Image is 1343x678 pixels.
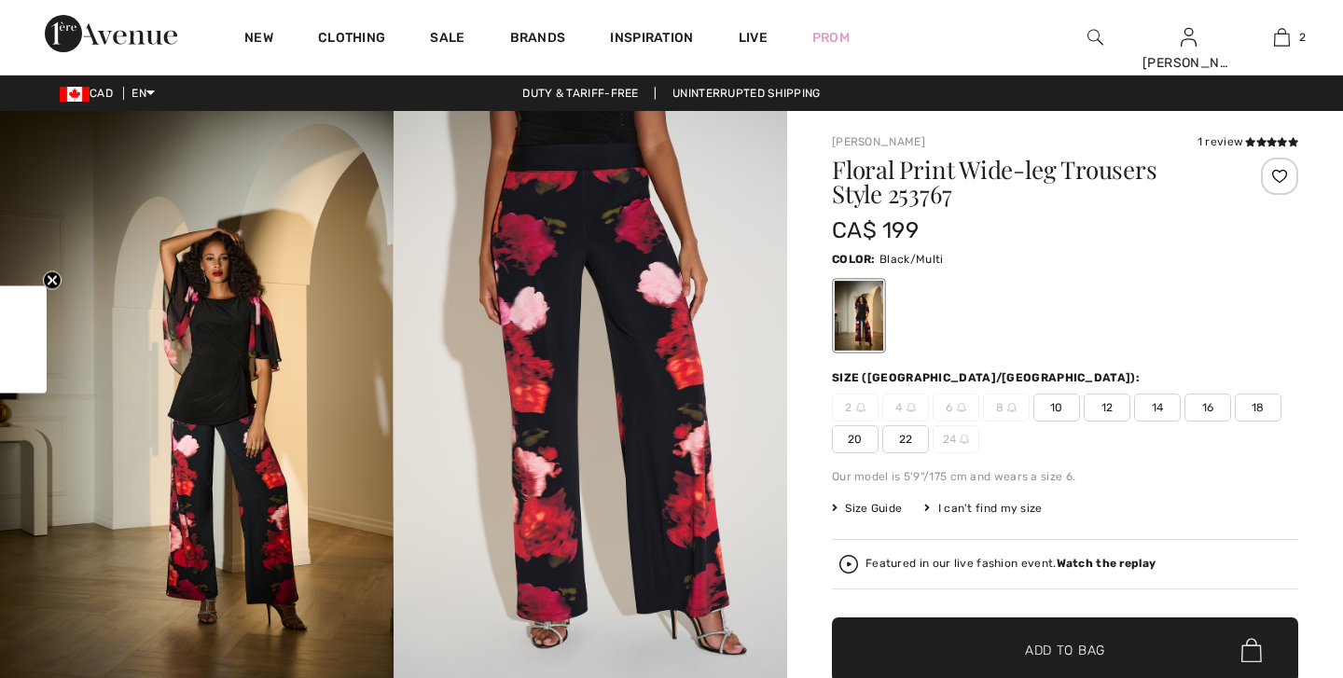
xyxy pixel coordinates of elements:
h1: Floral Print Wide-leg Trousers Style 253767 [832,158,1221,206]
span: 10 [1033,394,1080,422]
a: Prom [812,28,850,48]
img: ring-m.svg [856,403,865,412]
span: 24 [933,425,979,453]
span: 8 [983,394,1030,422]
img: My Info [1181,26,1197,48]
span: 12 [1084,394,1130,422]
span: Inspiration [610,30,693,49]
a: 2 [1236,26,1327,48]
a: Live [739,28,768,48]
img: search the website [1087,26,1103,48]
img: Canadian Dollar [60,87,90,102]
div: Our model is 5'9"/175 cm and wears a size 6. [832,468,1298,485]
span: 6 [933,394,979,422]
a: [PERSON_NAME] [832,135,925,148]
span: Size Guide [832,500,902,517]
img: ring-m.svg [960,435,969,444]
span: 14 [1134,394,1181,422]
span: 4 [882,394,929,422]
span: 16 [1184,394,1231,422]
img: My Bag [1274,26,1290,48]
img: ring-m.svg [957,403,966,412]
div: Size ([GEOGRAPHIC_DATA]/[GEOGRAPHIC_DATA]): [832,369,1143,386]
img: ring-m.svg [1007,403,1017,412]
img: Watch the replay [839,555,858,574]
img: ring-m.svg [907,403,916,412]
a: Sign In [1181,28,1197,46]
button: Close teaser [43,270,62,289]
strong: Watch the replay [1057,557,1156,570]
a: Brands [510,30,566,49]
div: [PERSON_NAME] [1142,53,1234,73]
span: 20 [832,425,879,453]
div: I can't find my size [924,500,1042,517]
img: 1ère Avenue [45,15,177,52]
span: 2 [832,394,879,422]
span: 22 [882,425,929,453]
span: EN [132,87,155,100]
span: Add to Bag [1025,641,1105,660]
a: Clothing [318,30,385,49]
a: Sale [430,30,464,49]
span: Black/Multi [879,253,943,266]
div: Featured in our live fashion event. [865,558,1156,570]
span: Color: [832,253,876,266]
span: 2 [1299,29,1306,46]
span: CAD [60,87,120,100]
a: New [244,30,273,49]
div: Black/Multi [835,281,883,351]
span: CA$ 199 [832,217,919,243]
div: 1 review [1198,133,1298,150]
span: 18 [1235,394,1281,422]
img: Bag.svg [1241,638,1262,662]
